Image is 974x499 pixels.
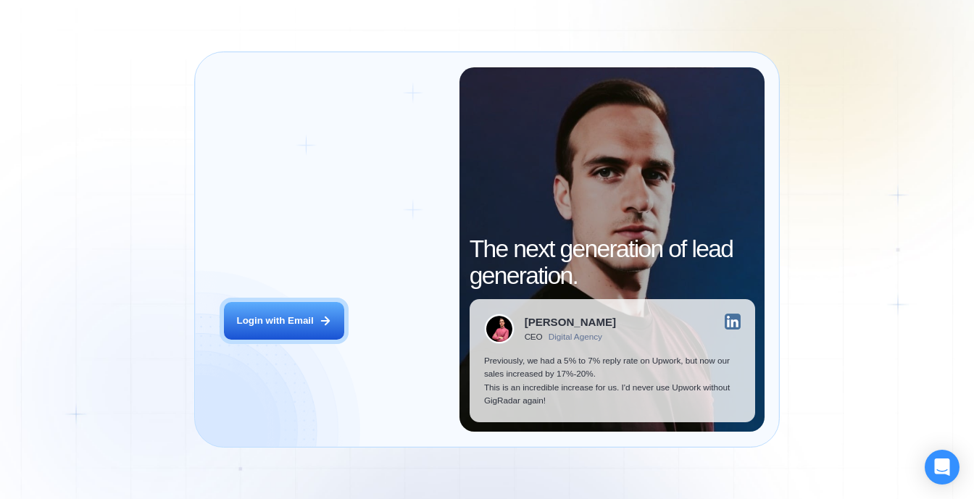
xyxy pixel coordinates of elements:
[484,354,741,408] p: Previously, we had a 5% to 7% reply rate on Upwork, but now our sales increased by 17%-20%. This ...
[525,332,543,341] div: CEO
[470,236,755,290] h2: The next generation of lead generation.
[525,316,616,327] div: [PERSON_NAME]
[925,450,960,485] div: Open Intercom Messenger
[549,332,602,341] div: Digital Agency
[224,302,344,340] button: Login with Email
[236,314,313,327] div: Login with Email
